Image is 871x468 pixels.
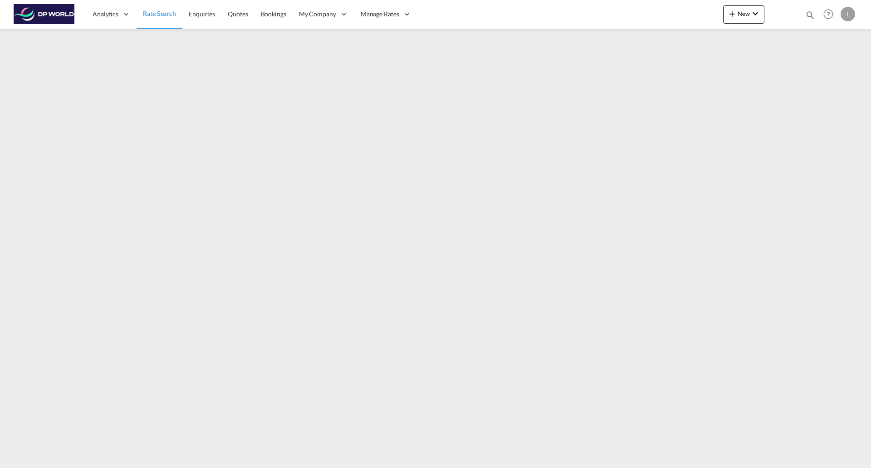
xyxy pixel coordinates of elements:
[841,7,855,21] div: L
[727,8,738,19] md-icon: icon-plus 400-fg
[143,10,176,17] span: Rate Search
[750,8,761,19] md-icon: icon-chevron-down
[361,10,399,19] span: Manage Rates
[727,10,761,17] span: New
[299,10,336,19] span: My Company
[14,4,75,25] img: c08ca190194411f088ed0f3ba295208c.png
[93,10,118,19] span: Analytics
[821,6,841,23] div: Help
[189,10,215,18] span: Enquiries
[821,6,836,22] span: Help
[261,10,286,18] span: Bookings
[805,10,815,20] md-icon: icon-magnify
[805,10,815,24] div: icon-magnify
[723,5,764,24] button: icon-plus 400-fgNewicon-chevron-down
[228,10,248,18] span: Quotes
